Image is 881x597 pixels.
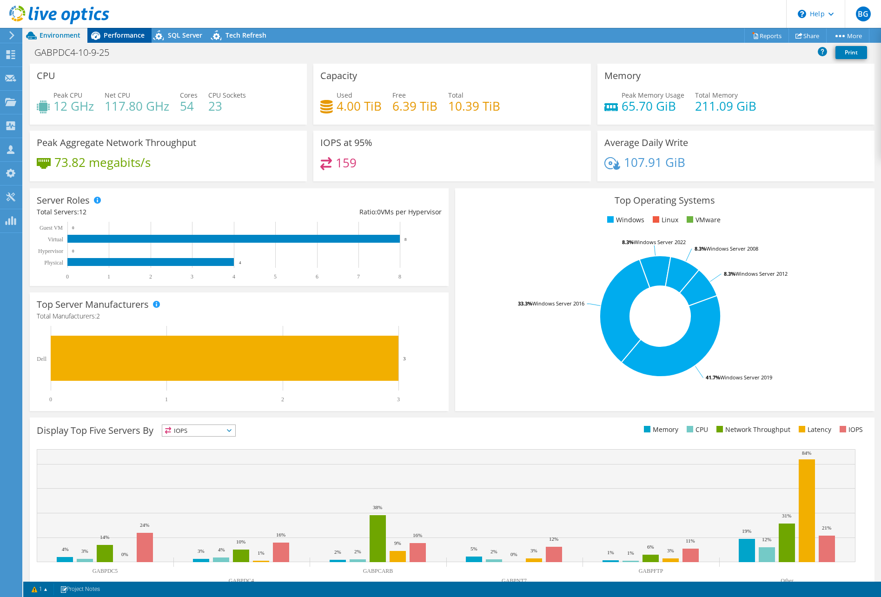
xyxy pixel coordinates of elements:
[502,577,527,584] text: GABPNT7
[100,534,109,540] text: 14%
[695,245,706,252] tspan: 8.3%
[394,540,401,546] text: 9%
[398,273,401,280] text: 8
[40,225,63,231] text: Guest VM
[788,28,827,43] a: Share
[684,425,708,435] li: CPU
[462,195,867,206] h3: Top Operating Systems
[162,425,235,436] span: IOPS
[40,31,80,40] span: Environment
[53,91,82,99] span: Peak CPU
[354,549,361,554] text: 2%
[642,425,678,435] li: Memory
[105,91,130,99] span: Net CPU
[363,568,393,574] text: GABPCARB
[165,396,168,403] text: 1
[232,273,235,280] text: 4
[532,300,584,307] tspan: Windows Server 2016
[510,551,517,557] text: 0%
[225,31,266,40] span: Tech Refresh
[377,207,381,216] span: 0
[835,46,867,59] a: Print
[191,273,193,280] text: 3
[337,101,382,111] h4: 4.00 TiB
[320,71,357,81] h3: Capacity
[104,31,145,40] span: Performance
[49,396,52,403] text: 0
[37,138,196,148] h3: Peak Aggregate Network Throughput
[373,504,382,510] text: 38%
[37,299,149,310] h3: Top Server Manufacturers
[639,568,663,574] text: GABPFTP
[105,101,169,111] h4: 117.80 GHz
[93,568,118,574] text: GABPDC5
[180,101,198,111] h4: 54
[622,91,684,99] span: Peak Memory Usage
[605,215,644,225] li: Windows
[647,544,654,550] text: 6%
[627,550,634,556] text: 1%
[742,528,751,534] text: 19%
[837,425,863,435] li: IOPS
[320,138,372,148] h3: IOPS at 95%
[622,101,684,111] h4: 65.70 GiB
[149,273,152,280] text: 2
[650,215,678,225] li: Linux
[448,101,500,111] h4: 10.39 TiB
[62,546,69,552] text: 4%
[604,71,641,81] h3: Memory
[695,101,756,111] h4: 211.09 GiB
[53,584,106,595] a: Project Notes
[624,157,685,167] h4: 107.91 GiB
[720,374,772,381] tspan: Windows Server 2019
[518,300,532,307] tspan: 33.3%
[276,532,285,537] text: 16%
[357,273,360,280] text: 7
[44,259,63,266] text: Physical
[826,28,869,43] a: More
[72,249,74,253] text: 0
[607,550,614,555] text: 1%
[822,525,831,531] text: 21%
[798,10,806,18] svg: \n
[37,311,442,321] h4: Total Manufacturers:
[802,450,811,456] text: 84%
[239,207,442,217] div: Ratio: VMs per Hypervisor
[781,577,793,584] text: Other
[782,513,791,518] text: 31%
[634,239,686,245] tspan: Windows Server 2022
[208,101,246,111] h4: 23
[686,538,695,544] text: 11%
[856,7,871,21] span: BG
[337,91,352,99] span: Used
[54,157,151,167] h4: 73.82 megabits/s
[281,396,284,403] text: 2
[796,425,831,435] li: Latency
[140,522,149,528] text: 24%
[392,101,437,111] h4: 6.39 TiB
[239,260,241,265] text: 4
[37,71,55,81] h3: CPU
[37,356,46,362] text: Dell
[392,91,406,99] span: Free
[549,536,558,542] text: 12%
[336,158,357,168] h4: 159
[744,28,789,43] a: Reports
[37,207,239,217] div: Total Servers:
[48,236,64,243] text: Virtual
[706,374,720,381] tspan: 41.7%
[735,270,788,277] tspan: Windows Server 2012
[762,537,771,542] text: 12%
[667,548,674,553] text: 3%
[622,239,634,245] tspan: 8.3%
[81,548,88,554] text: 3%
[96,312,100,320] span: 2
[490,549,497,554] text: 2%
[334,549,341,555] text: 2%
[107,273,110,280] text: 1
[403,356,406,361] text: 3
[236,539,245,544] text: 10%
[604,138,688,148] h3: Average Daily Write
[30,47,124,58] h1: GABPDC4-10-9-25
[274,273,277,280] text: 5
